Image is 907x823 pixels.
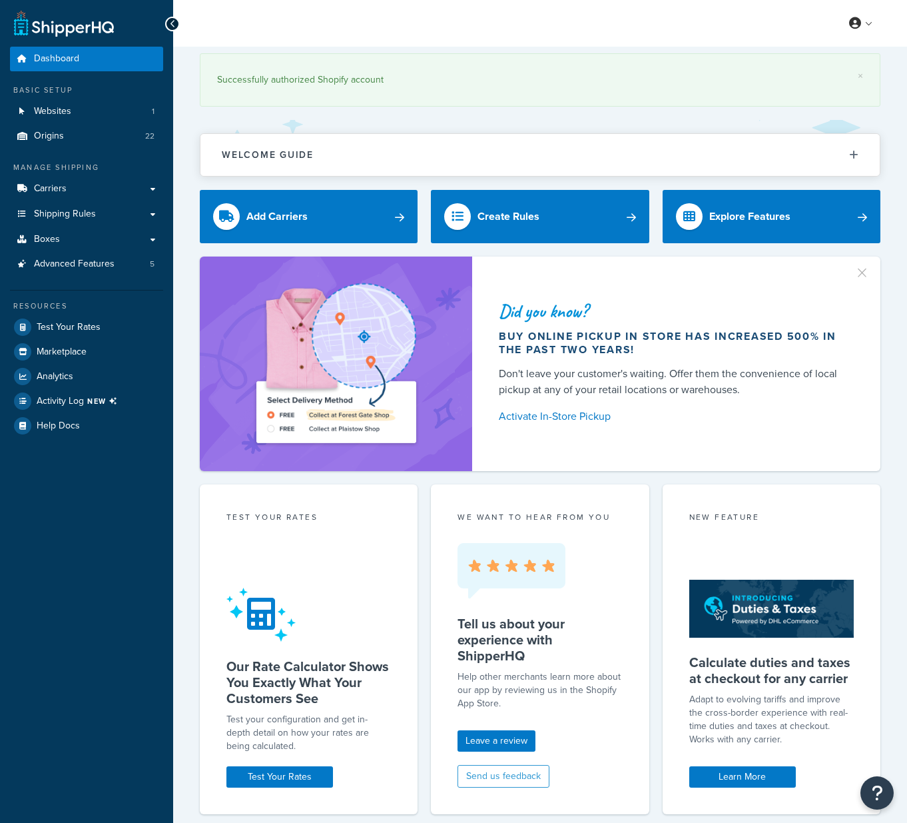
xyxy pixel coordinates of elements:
[10,99,163,124] li: Websites
[689,654,854,686] h5: Calculate duties and taxes at checkout for any carrier
[457,670,622,710] p: Help other merchants learn more about our app by reviewing us in the Shopify App Store.
[10,389,163,413] a: Activity LogNEW
[10,85,163,96] div: Basic Setup
[37,347,87,358] span: Marketplace
[10,365,163,389] a: Analytics
[10,47,163,71] a: Dashboard
[457,511,622,523] p: we want to hear from you
[499,407,848,426] a: Activate In-Store Pickup
[150,259,154,270] span: 5
[152,106,154,117] span: 1
[37,420,80,432] span: Help Docs
[226,658,391,706] h5: Our Rate Calculator Shows You Exactly What Your Customers See
[34,259,115,270] span: Advanced Features
[220,277,452,451] img: ad-shirt-map-b0359fc47e01cab431d101c4b569394f6a03f54285957d908178d52f29eb9668.png
[499,366,848,398] div: Don't leave your customer's waiting. Offer them the convenience of local pickup at any of your re...
[10,177,163,201] a: Carriers
[10,315,163,339] a: Test Your Rates
[37,393,123,410] span: Activity Log
[10,252,163,277] li: Advanced Features
[689,511,854,526] div: New Feature
[689,766,796,788] a: Learn More
[246,207,308,226] div: Add Carriers
[10,162,163,173] div: Manage Shipping
[10,202,163,227] a: Shipping Rules
[87,396,123,407] span: NEW
[431,190,649,243] a: Create Rules
[10,301,163,312] div: Resources
[10,252,163,277] a: Advanced Features5
[37,371,73,383] span: Analytics
[499,330,848,357] div: Buy online pickup in store has increased 500% in the past two years!
[477,207,539,226] div: Create Rules
[200,190,418,243] a: Add Carriers
[34,183,67,195] span: Carriers
[10,99,163,124] a: Websites1
[10,124,163,149] a: Origins22
[10,124,163,149] li: Origins
[10,414,163,438] a: Help Docs
[689,693,854,746] p: Adapt to evolving tariffs and improve the cross-border experience with real-time duties and taxes...
[34,234,60,245] span: Boxes
[10,340,163,364] a: Marketplace
[226,766,333,788] a: Test Your Rates
[226,511,391,526] div: Test your rates
[34,106,71,117] span: Websites
[34,131,64,142] span: Origins
[226,713,391,753] div: Test your configuration and get in-depth detail on how your rates are being calculated.
[222,150,314,160] h2: Welcome Guide
[499,302,848,321] div: Did you know?
[860,776,894,810] button: Open Resource Center
[858,71,863,81] a: ×
[200,134,880,176] button: Welcome Guide
[457,616,622,664] h5: Tell us about your experience with ShipperHQ
[10,389,163,413] li: [object Object]
[457,765,549,788] button: Send us feedback
[145,131,154,142] span: 22
[10,227,163,252] a: Boxes
[37,322,101,333] span: Test Your Rates
[663,190,880,243] a: Explore Features
[34,209,96,220] span: Shipping Rules
[709,207,790,226] div: Explore Features
[34,53,79,65] span: Dashboard
[457,730,535,752] a: Leave a review
[217,71,863,89] div: Successfully authorized Shopify account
